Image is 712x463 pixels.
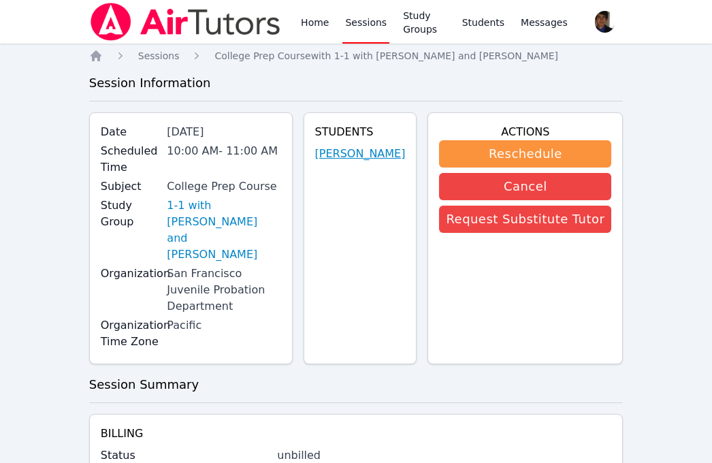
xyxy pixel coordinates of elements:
div: [DATE] [167,124,280,140]
label: Date [101,124,159,140]
span: College Prep Course with 1-1 with [PERSON_NAME] and [PERSON_NAME] [214,50,558,61]
h3: Session Summary [89,375,624,394]
span: Messages [521,16,568,29]
button: Request Substitute Tutor [439,206,611,233]
div: 10:00 AM - 11:00 AM [167,143,280,159]
a: College Prep Coursewith 1-1 with [PERSON_NAME] and [PERSON_NAME] [214,49,558,63]
label: Study Group [101,197,159,230]
button: Cancel [439,173,611,200]
div: Pacific [167,317,280,334]
span: Sessions [138,50,180,61]
a: [PERSON_NAME] [315,146,406,162]
h4: Students [315,124,406,140]
h3: Session Information [89,74,624,93]
div: College Prep Course [167,178,280,195]
img: Air Tutors [89,3,282,41]
label: Organization Time Zone [101,317,159,350]
nav: Breadcrumb [89,49,624,63]
button: Reschedule [439,140,611,167]
label: Scheduled Time [101,143,159,176]
label: Subject [101,178,159,195]
label: Organization [101,266,159,282]
a: 1-1 with [PERSON_NAME] and [PERSON_NAME] [167,197,280,263]
div: San Francisco Juvenile Probation Department [167,266,280,315]
a: Sessions [138,49,180,63]
h4: Billing [101,426,612,442]
h4: Actions [439,124,611,140]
